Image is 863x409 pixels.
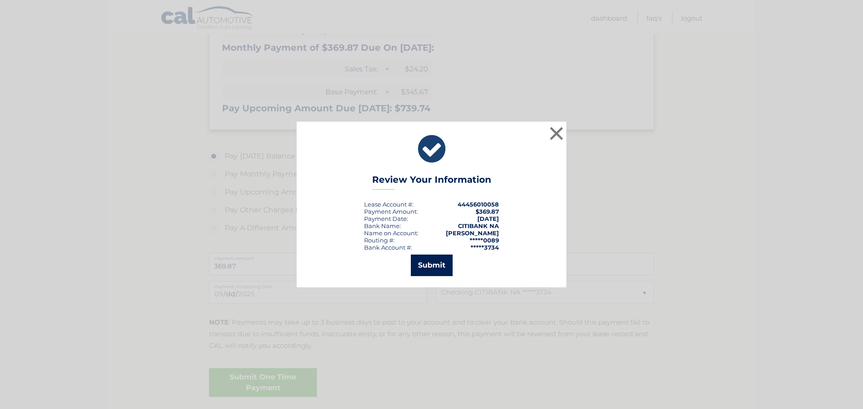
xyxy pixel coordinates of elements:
div: Lease Account #: [364,201,414,208]
span: [DATE] [477,215,499,222]
div: Bank Account #: [364,244,412,251]
strong: [PERSON_NAME] [446,229,499,237]
div: : [364,215,408,222]
div: Name on Account: [364,229,418,237]
div: Bank Name: [364,222,401,229]
button: Submit [411,255,453,276]
span: Payment Date [364,215,407,222]
strong: CITIBANK NA [458,222,499,229]
h3: Review Your Information [372,174,491,190]
div: Routing #: [364,237,395,244]
button: × [547,124,565,142]
div: Payment Amount: [364,208,418,215]
strong: 44456010058 [458,201,499,208]
span: $369.87 [476,208,499,215]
